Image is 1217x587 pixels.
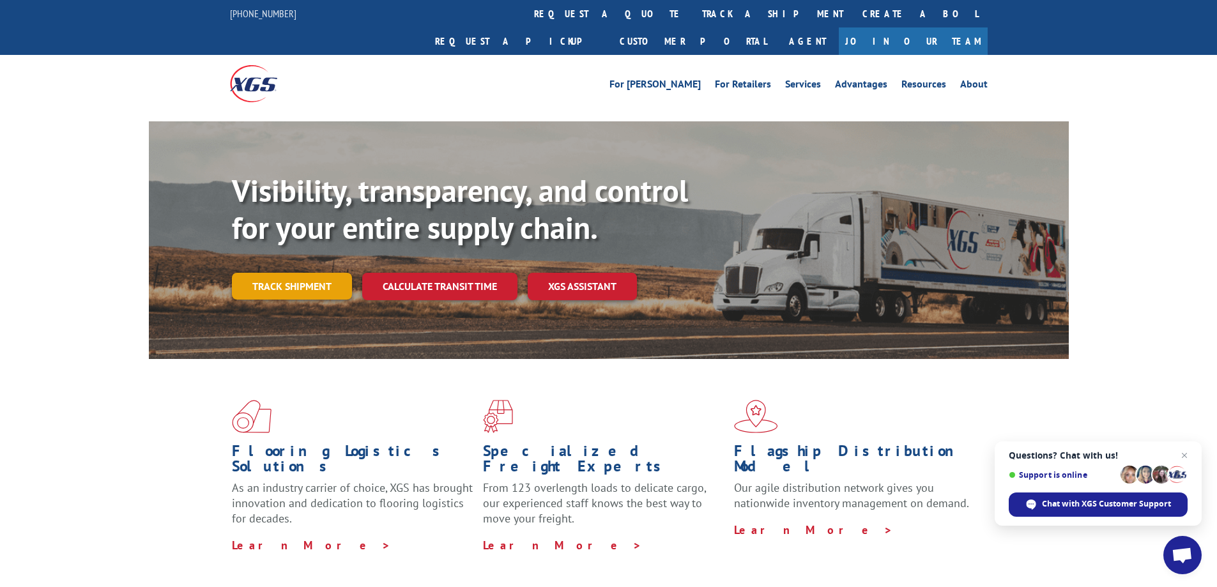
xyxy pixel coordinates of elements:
span: Chat with XGS Customer Support [1009,492,1188,517]
a: Calculate transit time [362,273,517,300]
a: Request a pickup [425,27,610,55]
b: Visibility, transparency, and control for your entire supply chain. [232,171,688,247]
h1: Specialized Freight Experts [483,443,724,480]
a: Open chat [1163,536,1202,574]
span: Support is online [1009,470,1116,480]
a: [PHONE_NUMBER] [230,7,296,20]
span: Questions? Chat with us! [1009,450,1188,461]
a: Customer Portal [610,27,776,55]
img: xgs-icon-total-supply-chain-intelligence-red [232,400,272,433]
p: From 123 overlength loads to delicate cargo, our experienced staff knows the best way to move you... [483,480,724,537]
h1: Flagship Distribution Model [734,443,976,480]
a: Advantages [835,79,887,93]
a: For [PERSON_NAME] [609,79,701,93]
span: Chat with XGS Customer Support [1042,498,1171,510]
img: xgs-icon-flagship-distribution-model-red [734,400,778,433]
span: As an industry carrier of choice, XGS has brought innovation and dedication to flooring logistics... [232,480,473,526]
a: About [960,79,988,93]
a: Learn More > [483,538,642,553]
h1: Flooring Logistics Solutions [232,443,473,480]
a: Track shipment [232,273,352,300]
img: xgs-icon-focused-on-flooring-red [483,400,513,433]
a: Learn More > [734,522,893,537]
a: Agent [776,27,839,55]
a: Join Our Team [839,27,988,55]
a: Resources [901,79,946,93]
span: Our agile distribution network gives you nationwide inventory management on demand. [734,480,969,510]
a: Services [785,79,821,93]
a: XGS ASSISTANT [528,273,637,300]
a: Learn More > [232,538,391,553]
a: For Retailers [715,79,771,93]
